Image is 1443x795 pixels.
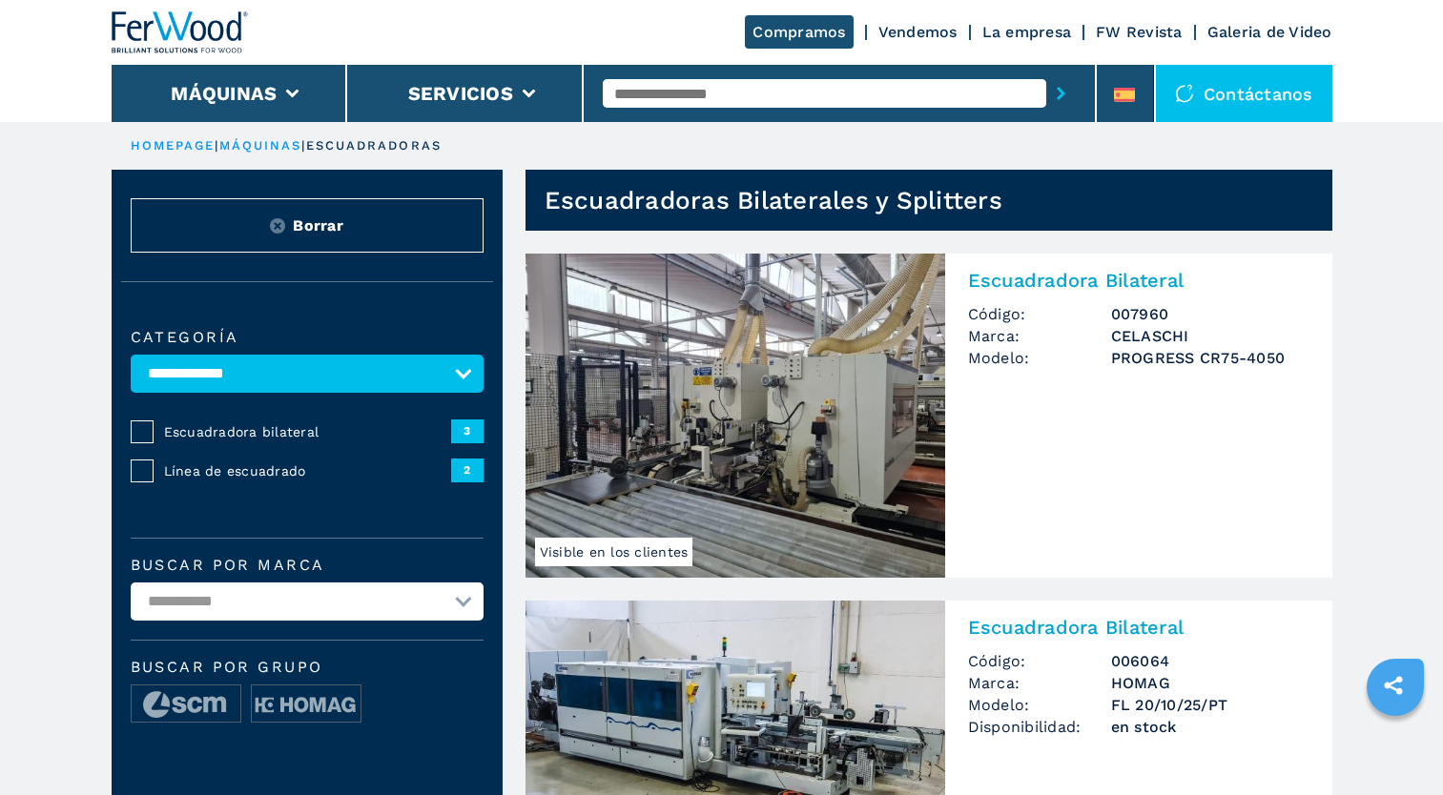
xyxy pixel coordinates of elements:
[131,138,216,153] a: HOMEPAGE
[968,347,1111,369] span: Modelo:
[968,325,1111,347] span: Marca:
[301,138,305,153] span: |
[1111,325,1309,347] h3: CELASCHI
[535,538,693,566] span: Visible en los clientes
[1207,23,1332,41] a: Galeria de Video
[526,254,1332,578] a: Escuadradora Bilateral CELASCHI PROGRESS CR75-4050Visible en los clientesEscuadradora BilateralCó...
[215,138,218,153] span: |
[270,218,285,234] img: Reset
[968,672,1111,694] span: Marca:
[164,422,451,441] span: Escuadradora bilateral
[1111,303,1309,325] h3: 007960
[112,11,249,53] img: Ferwood
[131,198,484,253] button: ResetBorrar
[252,685,361,724] img: image
[968,650,1111,672] span: Código:
[968,269,1309,292] h2: Escuadradora Bilateral
[878,23,958,41] a: Vendemos
[1175,84,1194,103] img: Contáctanos
[164,461,451,480] span: Línea de escuadrado
[1362,709,1429,781] iframe: Chat
[131,558,484,573] label: Buscar por marca
[1096,23,1183,41] a: FW Revista
[306,137,442,154] p: escuadradoras
[968,616,1309,639] h2: Escuadradora Bilateral
[1111,347,1309,369] h3: PROGRESS CR75-4050
[1156,65,1332,122] div: Contáctanos
[968,303,1111,325] span: Código:
[1111,716,1309,738] span: en stock
[1111,672,1309,694] h3: HOMAG
[745,15,853,49] a: Compramos
[451,459,484,481] span: 2
[1046,71,1076,115] button: submit-button
[1111,650,1309,672] h3: 006064
[131,660,484,675] span: Buscar por grupo
[171,82,277,105] button: Máquinas
[968,716,1111,738] span: Disponibilidad:
[1370,662,1417,709] a: sharethis
[131,330,484,345] label: categoría
[526,254,945,578] img: Escuadradora Bilateral CELASCHI PROGRESS CR75-4050
[132,685,240,724] img: image
[219,138,302,153] a: máquinas
[1111,694,1309,716] h3: FL 20/10/25/PT
[982,23,1072,41] a: La empresa
[451,419,484,442] span: 3
[293,214,343,236] span: Borrar
[545,185,1002,215] h1: Escuadradoras Bilaterales y Splitters
[408,82,513,105] button: Servicios
[968,694,1111,716] span: Modelo:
